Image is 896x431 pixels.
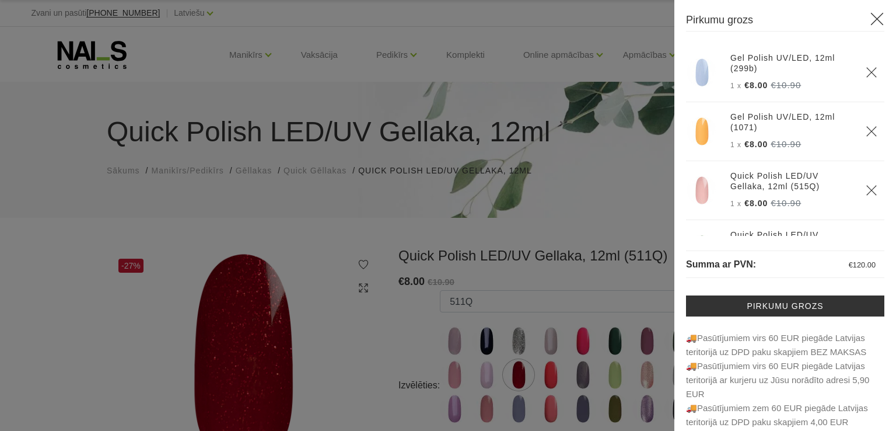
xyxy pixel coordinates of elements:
h3: Pirkumu grozs [686,12,884,32]
span: 1 x [730,141,741,149]
span: 1 x [730,200,741,208]
a: Quick Polish LED/UV Gellaka, 12ml (568Q) [730,230,852,251]
span: € [849,260,853,269]
s: €10.90 [771,80,801,90]
span: Summa ar PVN: [686,259,756,269]
s: €10.90 [771,198,801,208]
span: 1 x [730,82,741,90]
span: €8.00 [744,140,768,149]
span: €8.00 [744,81,768,90]
a: Quick Polish LED/UV Gellaka, 12ml (515Q) [730,171,852,192]
a: Delete [866,126,877,137]
span: €8.00 [744,199,768,208]
a: Gel Polish UV/LED, 12ml (299b) [730,53,852,74]
a: Pirkumu grozs [686,296,884,317]
a: Gel Polish UV/LED, 12ml (1071) [730,112,852,133]
a: Delete [866,185,877,196]
span: 120.00 [853,260,876,269]
s: €10.90 [771,139,801,149]
a: Delete [866,67,877,78]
